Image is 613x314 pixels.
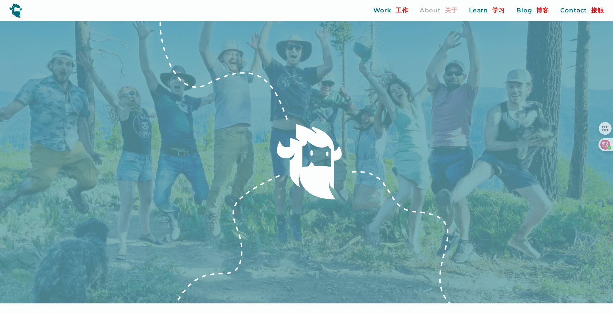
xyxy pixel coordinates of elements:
font: 博客 [536,7,549,14]
div: About [420,6,458,15]
font: 学习 [492,7,505,14]
a: Learn 学习 [469,6,505,15]
div: Blog [516,6,549,15]
div: Learn [469,6,505,15]
a: About 关于 [420,6,458,15]
font: 关于 [445,7,458,14]
div: Work [373,6,408,15]
a: Work 工作 [373,6,408,15]
font: 工作 [396,7,408,14]
div: Contact [560,6,604,15]
a: Contact 接触 [560,6,604,15]
img: yeti logo icon [9,3,22,18]
font: 接触 [591,7,604,14]
a: Blog 博客 [516,6,549,15]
